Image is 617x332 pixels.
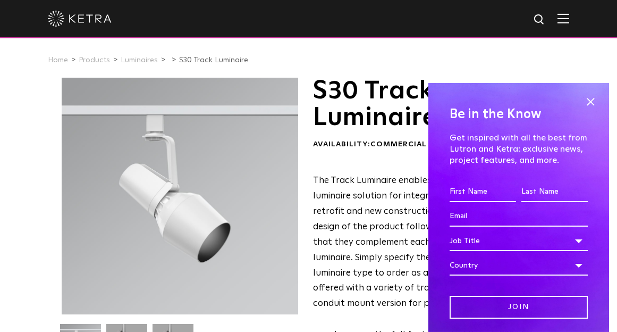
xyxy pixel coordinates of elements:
[450,132,588,165] p: Get inspired with all the best from Lutron and Ketra: exclusive news, project features, and more.
[450,231,588,251] div: Job Title
[48,11,112,27] img: ketra-logo-2019-white
[450,296,588,319] input: Join
[533,13,546,27] img: search icon
[48,56,68,64] a: Home
[521,182,588,202] input: Last Name
[179,56,248,64] a: S30 Track Luminaire
[79,56,110,64] a: Products
[450,255,588,276] div: Country
[313,78,555,131] h1: S30 Track Luminaire
[370,140,492,148] span: Commercial & Residential
[450,206,588,227] input: Email
[313,176,553,308] span: The Track Luminaire enables a simple plug and play luminaire solution for integrating Ketra’s S30...
[557,13,569,23] img: Hamburger%20Nav.svg
[121,56,158,64] a: Luminaires
[450,104,588,124] h4: Be in the Know
[450,182,516,202] input: First Name
[313,139,555,150] div: Availability:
